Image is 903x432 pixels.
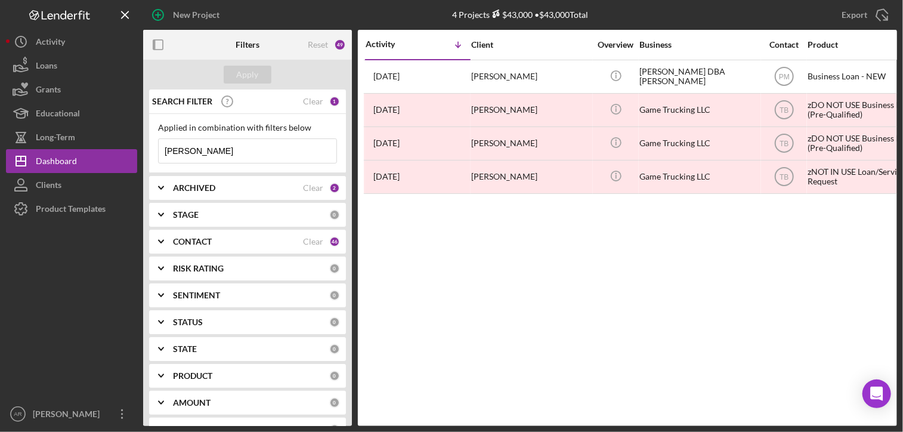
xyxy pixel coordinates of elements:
div: 46 [329,236,340,247]
div: Grants [36,78,61,104]
button: Dashboard [6,149,137,173]
div: Overview [593,40,638,50]
div: Game Trucking LLC [639,161,759,193]
div: [PERSON_NAME] [471,94,590,126]
div: Activity [366,39,418,49]
div: Long-Term [36,125,75,152]
div: 4 Projects • $43,000 Total [452,10,588,20]
text: TB [780,106,788,115]
button: Educational [6,101,137,125]
button: Export [830,3,897,27]
button: AR[PERSON_NAME] [6,402,137,426]
b: STAGE [173,210,199,220]
div: Reset [308,40,328,50]
div: Client [471,40,590,50]
b: SENTIMENT [173,291,220,300]
div: Clients [36,173,61,200]
b: SEARCH FILTER [152,97,212,106]
div: [PERSON_NAME] [471,61,590,92]
button: Activity [6,30,137,54]
div: 0 [329,344,340,354]
div: 0 [329,397,340,408]
button: New Project [143,3,231,27]
div: Open Intercom Messenger [862,379,891,408]
b: ARCHIVED [173,183,215,193]
div: Game Trucking LLC [639,128,759,159]
div: Activity [36,30,65,57]
div: Apply [237,66,259,84]
div: New Project [173,3,219,27]
div: 2 [329,183,340,193]
b: PRODUCT [173,371,212,381]
b: Filters [236,40,259,50]
div: Clear [303,183,323,193]
div: Dashboard [36,149,77,176]
div: Loans [36,54,57,81]
time: 2021-11-03 14:15 [373,138,400,148]
button: Loans [6,54,137,78]
text: PM [779,73,790,81]
div: Export [842,3,867,27]
time: 2021-10-28 18:33 [373,172,400,181]
div: Educational [36,101,80,128]
div: Business [639,40,759,50]
button: Grants [6,78,137,101]
div: Clear [303,97,323,106]
div: 0 [329,371,340,381]
text: TB [780,140,788,148]
b: STATE [173,344,197,354]
div: Clear [303,237,323,246]
button: Apply [224,66,271,84]
b: RISK RATING [173,264,224,273]
div: 0 [329,263,340,274]
div: 0 [329,290,340,301]
button: Product Templates [6,197,137,221]
b: STATUS [173,317,203,327]
button: Long-Term [6,125,137,149]
b: AMOUNT [173,398,211,408]
b: CONTACT [173,237,212,246]
div: Product Templates [36,197,106,224]
div: $43,000 [490,10,533,20]
div: [PERSON_NAME] [30,402,107,429]
div: [PERSON_NAME] [471,161,590,193]
div: 0 [329,209,340,220]
time: 2021-11-11 18:11 [373,105,400,115]
text: AR [14,411,21,418]
text: TB [780,173,788,181]
div: Applied in combination with filters below [158,123,337,132]
button: Clients [6,173,137,197]
div: Contact [762,40,806,50]
div: [PERSON_NAME] DBA [PERSON_NAME] [639,61,759,92]
time: 2025-09-17 14:01 [373,72,400,81]
div: Game Trucking LLC [639,94,759,126]
div: 1 [329,96,340,107]
div: [PERSON_NAME] [471,128,590,159]
div: 0 [329,317,340,328]
div: 49 [334,39,346,51]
